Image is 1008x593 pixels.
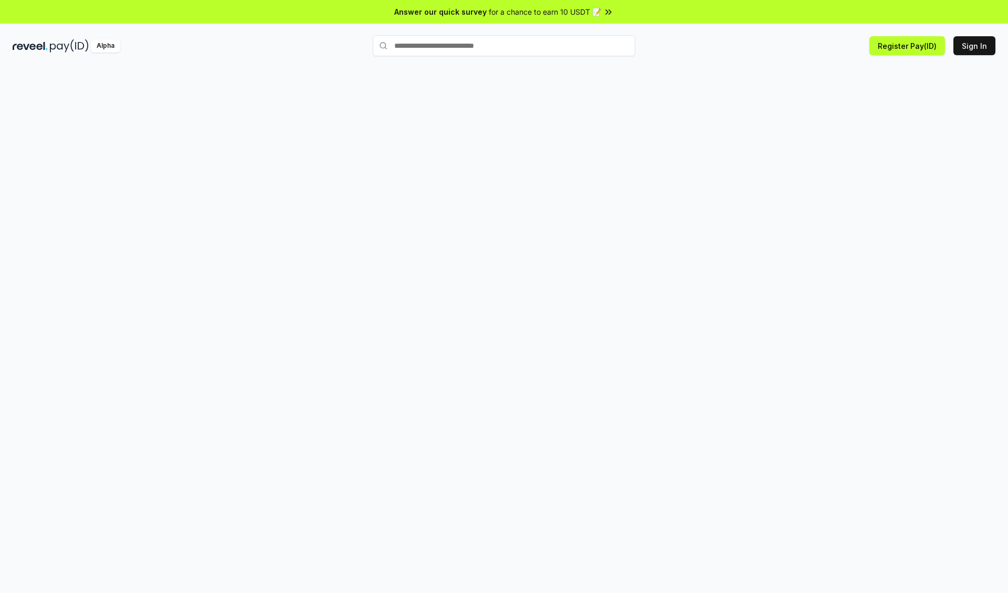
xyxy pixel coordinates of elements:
button: Sign In [953,36,995,55]
img: reveel_dark [13,39,48,53]
span: for a chance to earn 10 USDT 📝 [489,6,601,17]
img: pay_id [50,39,89,53]
button: Register Pay(ID) [869,36,945,55]
span: Answer our quick survey [394,6,487,17]
div: Alpha [91,39,120,53]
